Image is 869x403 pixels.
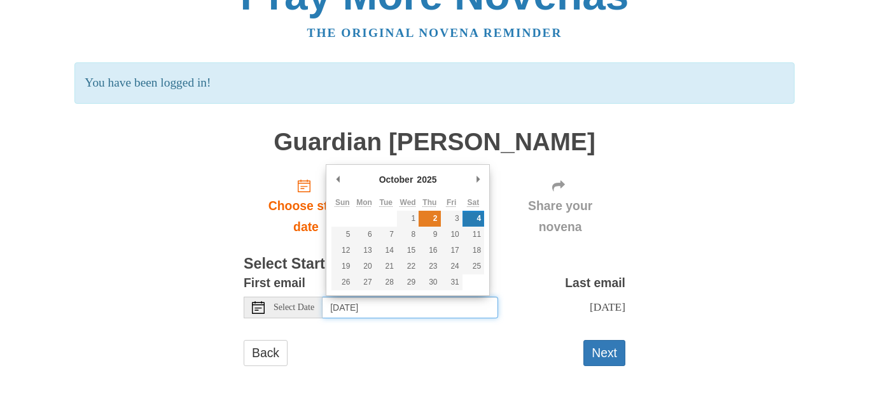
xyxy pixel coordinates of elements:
a: Choose start date [244,168,368,244]
button: 30 [419,274,440,290]
button: 13 [353,243,375,258]
button: 25 [462,258,484,274]
div: 2025 [415,170,438,189]
button: 22 [397,258,419,274]
button: 24 [441,258,462,274]
button: 10 [441,227,462,243]
abbr: Thursday [422,198,436,207]
button: 15 [397,243,419,258]
div: Click "Next" to confirm your start date first. [495,168,625,244]
span: [DATE] [590,300,625,313]
button: 17 [441,243,462,258]
button: 18 [462,243,484,258]
a: The original novena reminder [307,26,562,39]
abbr: Sunday [335,198,350,207]
button: 3 [441,211,462,227]
button: 29 [397,274,419,290]
button: 19 [331,258,353,274]
button: 1 [397,211,419,227]
abbr: Tuesday [380,198,393,207]
abbr: Saturday [468,198,480,207]
span: Choose start date [256,195,356,237]
button: 21 [375,258,397,274]
span: Select Date [274,303,314,312]
a: Back [244,340,288,366]
label: First email [244,272,305,293]
button: 12 [331,243,353,258]
button: 28 [375,274,397,290]
button: Previous Month [331,170,344,189]
label: Last email [565,272,625,293]
button: 5 [331,227,353,243]
button: 16 [419,243,440,258]
button: 27 [353,274,375,290]
button: 2 [419,211,440,227]
button: 6 [353,227,375,243]
button: 26 [331,274,353,290]
input: Use the arrow keys to pick a date [323,297,498,318]
h1: Guardian [PERSON_NAME] [244,129,625,156]
button: 11 [462,227,484,243]
p: You have been logged in! [74,62,794,104]
button: 9 [419,227,440,243]
button: Next Month [471,170,484,189]
button: 23 [419,258,440,274]
button: 14 [375,243,397,258]
button: 20 [353,258,375,274]
abbr: Friday [447,198,456,207]
button: 7 [375,227,397,243]
abbr: Monday [356,198,372,207]
div: October [377,170,415,189]
span: Share your novena [508,195,613,237]
button: 31 [441,274,462,290]
abbr: Wednesday [400,198,416,207]
button: 8 [397,227,419,243]
button: 4 [462,211,484,227]
h3: Select Start Date [244,256,625,272]
button: Next [583,340,625,366]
